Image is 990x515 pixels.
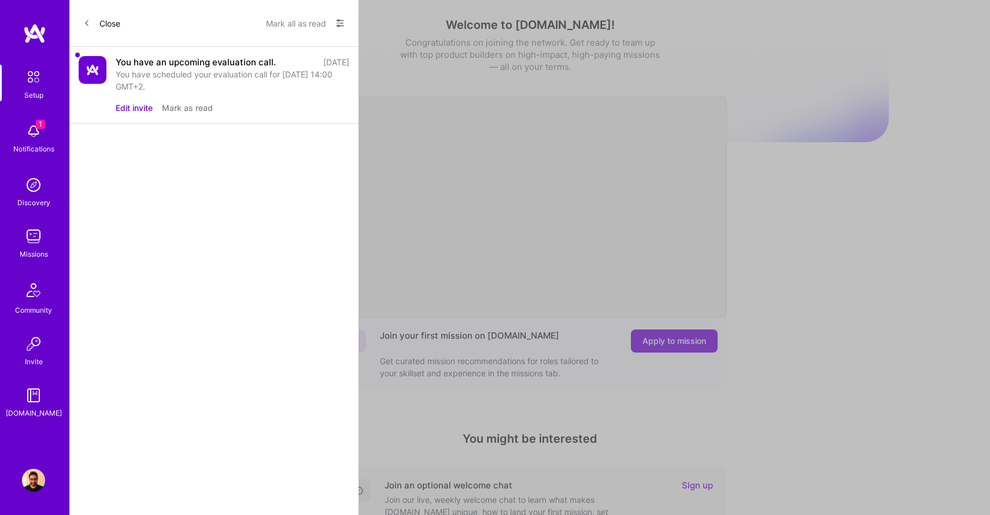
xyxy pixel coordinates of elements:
img: guide book [22,384,45,407]
div: Setup [24,89,43,101]
img: setup [21,65,46,89]
div: [DOMAIN_NAME] [6,407,62,419]
button: Edit invite [116,102,153,114]
img: teamwork [22,225,45,248]
img: discovery [22,173,45,197]
div: You have scheduled your evaluation call for [DATE] 14:00 GMT+2. [116,68,349,92]
div: Community [15,304,52,316]
img: Community [20,276,47,304]
button: Mark as read [162,102,213,114]
div: You have an upcoming evaluation call. [116,56,276,68]
div: Invite [25,355,43,368]
a: User Avatar [19,469,48,492]
button: Close [83,14,120,32]
div: Missions [20,248,48,260]
img: Invite [22,332,45,355]
div: [DATE] [323,56,349,68]
img: Company Logo [79,56,106,84]
img: logo [23,23,46,44]
div: Discovery [17,197,50,209]
button: Mark all as read [266,14,326,32]
img: User Avatar [22,469,45,492]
